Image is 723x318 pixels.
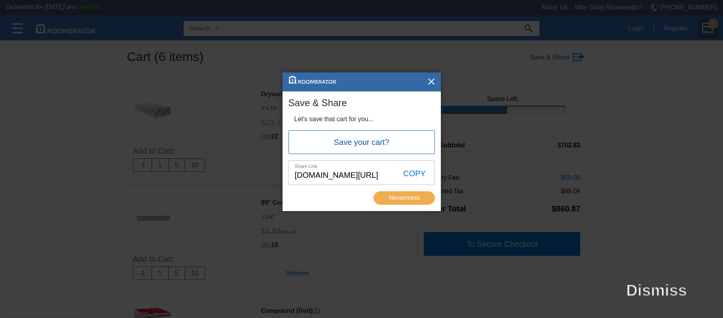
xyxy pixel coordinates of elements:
[294,114,374,124] label: Let's save that cart for you...
[289,76,336,84] img: roomerator-logo.svg
[374,191,435,205] button: Nevermind
[288,130,435,154] button: Save your cart?
[626,278,687,302] label: Dismiss
[289,161,435,170] label: Share Link
[427,78,435,86] img: X_Button.png
[395,161,434,184] div: COPY
[289,161,435,184] input: Share Link
[288,91,435,108] h4: Save & Share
